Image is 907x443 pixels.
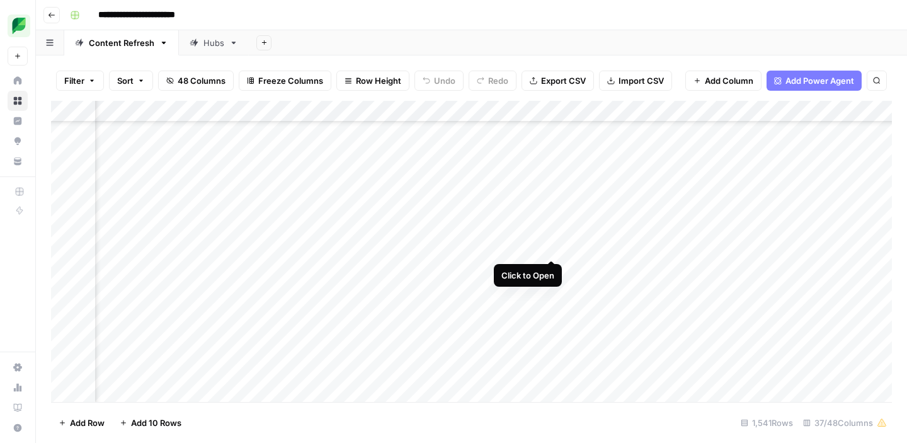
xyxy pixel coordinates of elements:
[8,14,30,37] img: SproutSocial Logo
[8,131,28,151] a: Opportunities
[736,413,798,433] div: 1,541 Rows
[434,74,455,87] span: Undo
[8,398,28,418] a: Learning Hub
[8,111,28,131] a: Insights
[51,413,112,433] button: Add Row
[131,417,181,429] span: Add 10 Rows
[158,71,234,91] button: 48 Columns
[469,71,516,91] button: Redo
[8,10,28,42] button: Workspace: SproutSocial
[599,71,672,91] button: Import CSV
[522,71,594,91] button: Export CSV
[109,71,153,91] button: Sort
[685,71,762,91] button: Add Column
[336,71,409,91] button: Row Height
[178,74,225,87] span: 48 Columns
[239,71,331,91] button: Freeze Columns
[785,74,854,87] span: Add Power Agent
[179,30,249,55] a: Hubs
[56,71,104,91] button: Filter
[8,377,28,398] a: Usage
[64,74,84,87] span: Filter
[488,74,508,87] span: Redo
[705,74,753,87] span: Add Column
[8,418,28,438] button: Help + Support
[70,417,105,429] span: Add Row
[8,357,28,377] a: Settings
[8,71,28,91] a: Home
[501,269,554,282] div: Click to Open
[258,74,323,87] span: Freeze Columns
[112,413,189,433] button: Add 10 Rows
[8,151,28,171] a: Your Data
[203,37,224,49] div: Hubs
[89,37,154,49] div: Content Refresh
[619,74,664,87] span: Import CSV
[767,71,862,91] button: Add Power Agent
[8,91,28,111] a: Browse
[541,74,586,87] span: Export CSV
[414,71,464,91] button: Undo
[117,74,134,87] span: Sort
[356,74,401,87] span: Row Height
[64,30,179,55] a: Content Refresh
[798,413,892,433] div: 37/48 Columns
